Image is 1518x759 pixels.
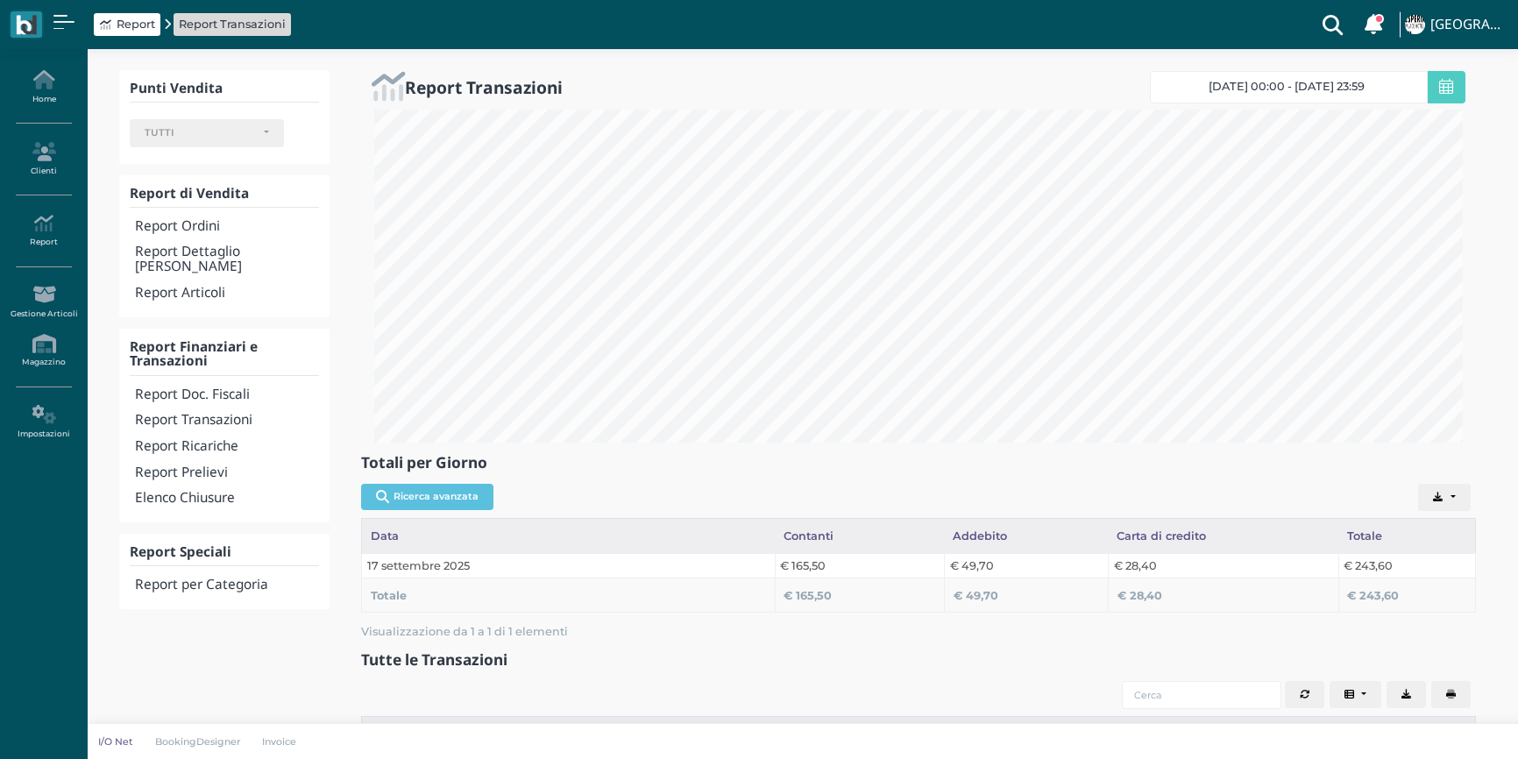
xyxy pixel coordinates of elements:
[144,734,252,748] a: BookingDesigner
[5,135,82,183] a: Clienti
[1394,705,1503,744] iframe: Help widget launcher
[135,245,319,274] h4: Report Dettaglio [PERSON_NAME]
[1405,15,1424,34] img: ...
[945,519,1109,552] div: Addebito
[789,717,919,750] div: Data e ora
[1347,587,1466,604] div: € 243,60
[1338,519,1475,552] div: Totale
[1330,681,1387,709] div: Colonne
[135,439,319,454] h4: Report Ricariche
[5,63,82,111] a: Home
[135,491,319,506] h4: Elenco Chiusure
[117,16,155,32] span: Report
[130,337,258,371] b: Report Finanziari e Transazioni
[5,207,82,255] a: Report
[371,587,767,604] div: Totale
[135,465,319,480] h4: Report Prelievi
[945,553,1109,578] td: € 49,70
[361,484,493,510] button: Ricerca avanzata
[919,717,1108,750] div: Cliente
[179,16,286,32] a: Report Transazioni
[130,119,284,147] button: TUTTI
[450,717,635,750] div: Metodo
[954,587,1100,604] div: € 49,70
[718,717,789,750] div: Totale
[1209,80,1365,94] span: [DATE] 00:00 - [DATE] 23:59
[130,79,223,97] b: Punti Vendita
[1418,484,1471,512] button: Export
[98,734,133,748] p: I/O Net
[1108,717,1245,750] div: Location
[1109,553,1339,578] td: € 28,40
[1285,681,1324,709] button: Aggiorna
[16,15,36,35] img: logo
[775,519,944,552] div: Contanti
[1430,18,1507,32] h4: [GEOGRAPHIC_DATA]
[361,649,507,670] b: Tutte le Transazioni
[135,219,319,234] h4: Report Ordini
[5,327,82,375] a: Magazzino
[130,543,231,561] b: Report Speciali
[100,16,155,32] a: Report
[135,578,319,592] h4: Report per Categoria
[362,553,776,578] td: 17 settembre 2025
[130,184,249,202] b: Report di Vendita
[1330,681,1382,709] button: Columns
[1109,519,1339,552] div: Carta di credito
[635,717,718,750] div: Terminale
[405,78,563,96] h2: Report Transazioni
[1387,681,1426,709] button: Export
[1245,717,1338,750] div: Punto cassa
[1402,4,1507,46] a: ... [GEOGRAPHIC_DATA]
[1122,681,1281,709] input: Cerca
[362,519,775,552] div: Data
[1338,553,1475,578] td: € 243,60
[5,398,82,446] a: Impostazioni
[252,734,309,748] a: Invoice
[1338,717,1475,750] div: Utente
[383,717,450,750] div: #ID
[135,413,319,428] h4: Report Transazioni
[5,278,82,326] a: Gestione Articoli
[784,587,935,604] div: € 165,50
[361,620,568,643] span: Visualizzazione da 1 a 1 di 1 elementi
[135,387,319,402] h4: Report Doc. Fiscali
[1117,587,1330,604] div: € 28,40
[135,286,319,301] h4: Report Articoli
[361,452,487,472] b: Totali per Giorno
[775,553,944,578] td: € 165,50
[145,127,255,139] div: TUTTI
